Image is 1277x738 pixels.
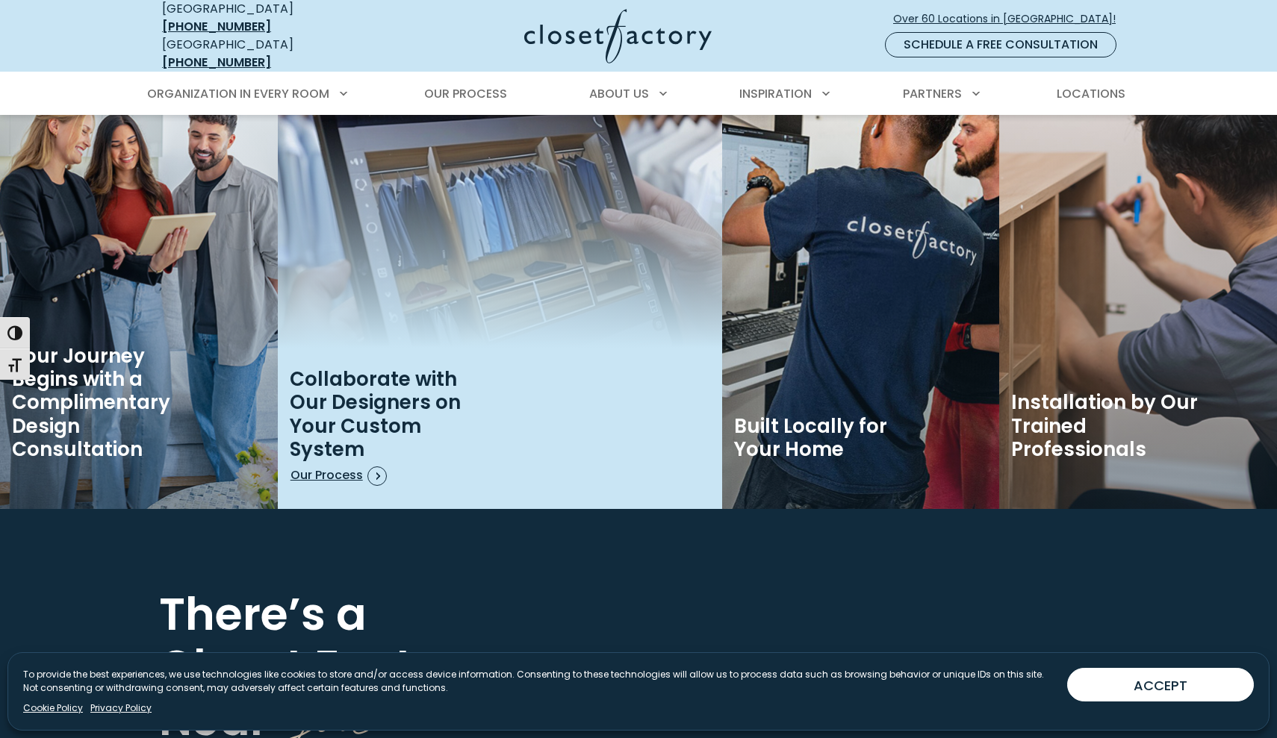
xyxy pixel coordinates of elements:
[1067,668,1254,701] button: ACCEPT
[162,18,271,35] a: [PHONE_NUMBER]
[524,9,712,63] img: Closet Factory Logo
[23,701,83,715] a: Cookie Policy
[739,85,812,102] span: Inspiration
[722,49,1000,509] img: Closet Factory manufacturers building custom closet
[137,73,1140,115] nav: Primary Menu
[589,85,649,102] span: About Us
[90,701,152,715] a: Privacy Policy
[290,368,489,461] h3: Collaborate with Our Designers on Your Custom System
[159,636,486,698] span: Closet Factory
[885,32,1116,57] a: Schedule a Free Consultation
[1011,391,1211,461] h3: Installation by Our Trained Professionals
[290,461,489,491] a: Our Process
[12,345,211,461] h3: Your Journey Begins with a Complimentary Design Consultation
[424,85,507,102] span: Our Process
[278,49,722,509] img: Closet design mockup on ipad
[162,36,379,72] div: [GEOGRAPHIC_DATA]
[147,85,329,102] span: Organization in Every Room
[290,466,488,486] span: Our Process
[23,668,1055,695] p: To provide the best experiences, we use technologies like cookies to store and/or access device i...
[893,11,1128,27] span: Over 60 Locations in [GEOGRAPHIC_DATA]!
[999,49,1277,509] img: Closet installation in home
[159,583,367,645] span: There’s a
[892,6,1128,32] a: Over 60 Locations in [GEOGRAPHIC_DATA]!
[1057,85,1125,102] span: Locations
[162,54,271,71] a: [PHONE_NUMBER]
[903,85,962,102] span: Partners
[734,415,933,461] h3: Built Locally for Your Home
